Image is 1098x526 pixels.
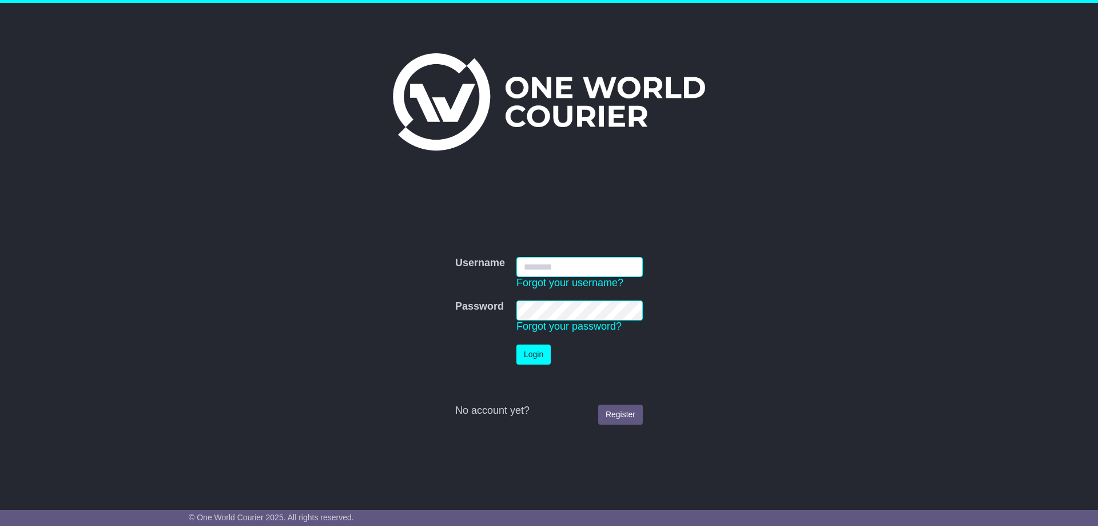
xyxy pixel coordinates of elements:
a: Forgot your password? [516,321,622,332]
div: No account yet? [455,405,643,417]
img: One World [393,53,705,151]
label: Password [455,300,504,313]
a: Register [598,405,643,425]
label: Username [455,257,505,270]
button: Login [516,345,551,365]
a: Forgot your username? [516,277,623,288]
span: © One World Courier 2025. All rights reserved. [189,513,354,522]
